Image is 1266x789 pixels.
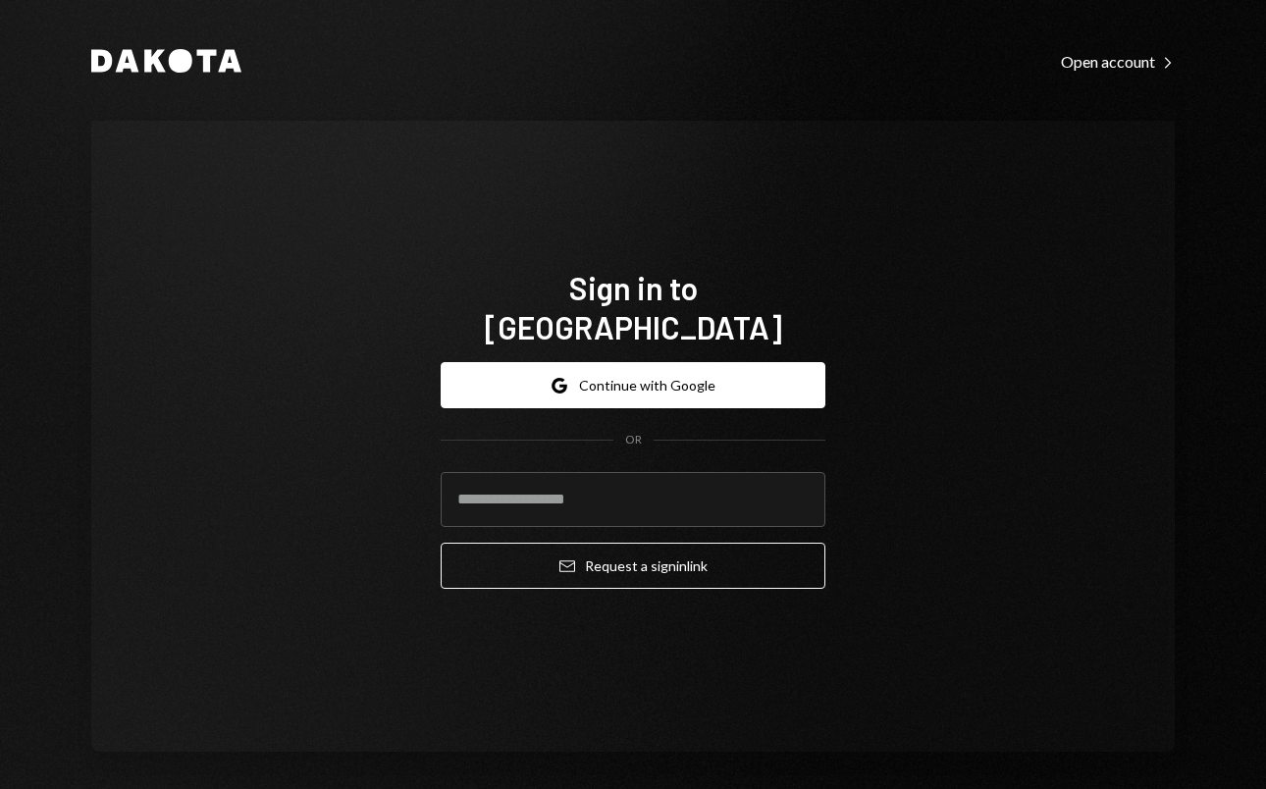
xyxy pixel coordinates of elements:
div: OR [625,432,642,448]
button: Continue with Google [441,362,825,408]
button: Request a signinlink [441,543,825,589]
h1: Sign in to [GEOGRAPHIC_DATA] [441,268,825,346]
div: Open account [1061,52,1175,72]
a: Open account [1061,50,1175,72]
